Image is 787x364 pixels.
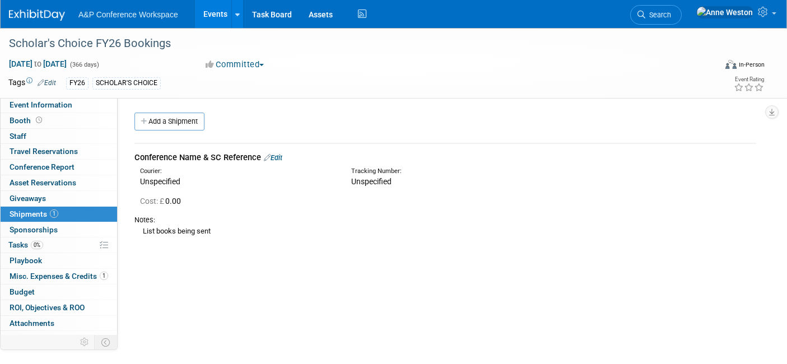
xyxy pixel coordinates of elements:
[10,209,58,218] span: Shipments
[10,116,44,125] span: Booth
[95,335,118,349] td: Toggle Event Tabs
[10,178,76,187] span: Asset Reservations
[140,176,334,187] div: Unspecified
[1,222,117,237] a: Sponsorships
[351,177,392,186] span: Unspecified
[75,335,95,349] td: Personalize Event Tab Strip
[1,113,117,128] a: Booth
[100,272,108,280] span: 1
[66,77,89,89] div: FY26
[140,197,165,206] span: Cost: £
[78,10,178,19] span: A&P Conference Workspace
[34,116,44,124] span: Booth not reserved yet
[50,209,58,218] span: 1
[134,113,204,130] a: Add a Shipment
[351,167,598,176] div: Tracking Number:
[69,61,99,68] span: (366 days)
[1,237,117,253] a: Tasks0%
[653,58,765,75] div: Event Format
[1,300,117,315] a: ROI, Objectives & ROO
[10,225,58,234] span: Sponsorships
[1,331,117,346] a: more
[1,144,117,159] a: Travel Reservations
[8,77,56,90] td: Tags
[134,215,756,225] div: Notes:
[9,10,65,21] img: ExhibitDay
[10,256,42,265] span: Playbook
[1,207,117,222] a: Shipments1
[134,225,756,237] div: List books being sent
[10,132,26,141] span: Staff
[1,97,117,113] a: Event Information
[32,59,43,68] span: to
[738,60,765,69] div: In-Person
[8,59,67,69] span: [DATE] [DATE]
[8,240,43,249] span: Tasks
[10,287,35,296] span: Budget
[5,34,700,54] div: Scholar's Choice FY26 Bookings
[10,162,74,171] span: Conference Report
[645,11,671,19] span: Search
[202,59,268,71] button: Committed
[734,77,764,82] div: Event Rating
[38,79,56,87] a: Edit
[31,241,43,249] span: 0%
[1,160,117,175] a: Conference Report
[1,129,117,144] a: Staff
[10,303,85,312] span: ROI, Objectives & ROO
[10,272,108,281] span: Misc. Expenses & Credits
[10,319,54,328] span: Attachments
[264,153,282,162] a: Edit
[725,60,737,69] img: Format-Inperson.png
[7,334,25,343] span: more
[140,197,185,206] span: 0.00
[92,77,161,89] div: SCHOLAR'S CHOICE
[696,6,753,18] img: Anne Weston
[1,175,117,190] a: Asset Reservations
[1,316,117,331] a: Attachments
[134,152,756,164] div: Conference Name & SC Reference
[140,167,334,176] div: Courier:
[10,147,78,156] span: Travel Reservations
[1,269,117,284] a: Misc. Expenses & Credits1
[1,253,117,268] a: Playbook
[1,284,117,300] a: Budget
[10,194,46,203] span: Giveaways
[10,100,72,109] span: Event Information
[630,5,682,25] a: Search
[1,191,117,206] a: Giveaways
